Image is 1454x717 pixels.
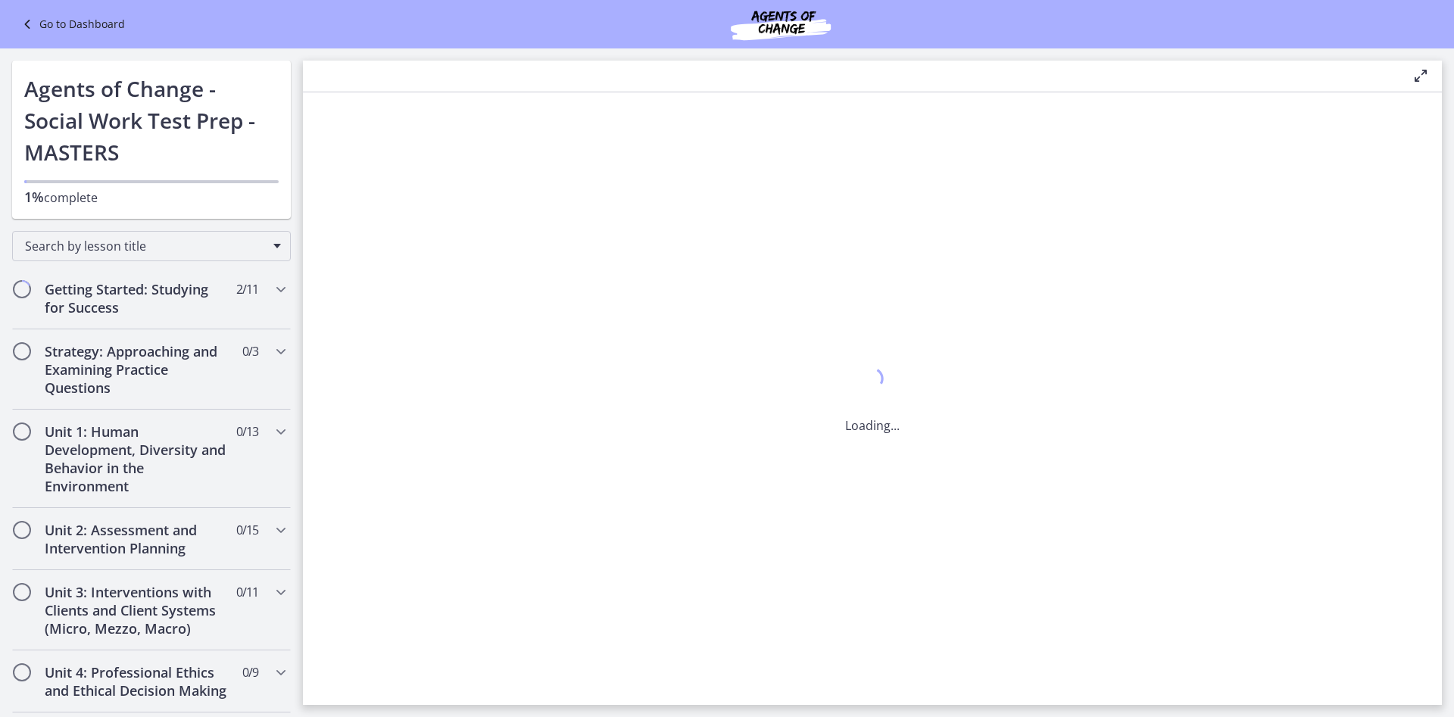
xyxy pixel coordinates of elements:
[236,521,258,539] span: 0 / 15
[24,73,279,168] h1: Agents of Change - Social Work Test Prep - MASTERS
[18,15,125,33] a: Go to Dashboard
[45,342,229,397] h2: Strategy: Approaching and Examining Practice Questions
[45,583,229,638] h2: Unit 3: Interventions with Clients and Client Systems (Micro, Mezzo, Macro)
[242,663,258,681] span: 0 / 9
[45,663,229,700] h2: Unit 4: Professional Ethics and Ethical Decision Making
[236,422,258,441] span: 0 / 13
[690,6,872,42] img: Agents of Change
[24,188,44,206] span: 1%
[25,238,266,254] span: Search by lesson title
[45,422,229,495] h2: Unit 1: Human Development, Diversity and Behavior in the Environment
[845,416,900,435] p: Loading...
[242,342,258,360] span: 0 / 3
[45,280,229,316] h2: Getting Started: Studying for Success
[236,280,258,298] span: 2 / 11
[236,583,258,601] span: 0 / 11
[845,363,900,398] div: 1
[12,231,291,261] div: Search by lesson title
[45,521,229,557] h2: Unit 2: Assessment and Intervention Planning
[24,188,279,207] p: complete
